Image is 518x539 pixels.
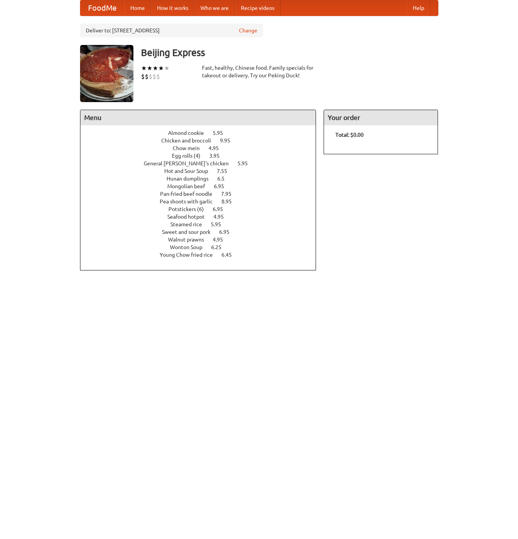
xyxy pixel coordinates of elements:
li: ★ [147,64,152,72]
span: Seafood hotpot [167,214,212,220]
span: Young Chow fried rice [160,252,220,258]
li: $ [145,72,149,81]
a: Home [124,0,151,16]
a: Pea shoots with garlic 8.95 [160,198,246,205]
h4: Menu [80,110,316,125]
span: 5.95 [211,221,229,227]
span: 4.95 [208,145,226,151]
span: Walnut prawns [168,237,212,243]
a: Who we are [194,0,235,16]
span: General [PERSON_NAME]'s chicken [144,160,236,166]
a: Pan-fried beef noodle 7.95 [160,191,245,197]
a: Wonton Soup 6.25 [170,244,236,250]
a: Chow mein 4.95 [173,145,233,151]
a: Help [407,0,430,16]
a: General [PERSON_NAME]'s chicken 5.95 [144,160,262,166]
span: 5.95 [237,160,255,166]
span: Mongolian beef [167,183,213,189]
span: 6.95 [214,183,232,189]
span: 9.95 [220,138,238,144]
h4: Your order [324,110,438,125]
span: 4.95 [213,237,231,243]
h3: Beijing Express [141,45,438,60]
span: 3.95 [209,153,227,159]
li: ★ [158,64,164,72]
span: 6.5 [217,176,232,182]
span: 5.95 [213,130,231,136]
li: $ [152,72,156,81]
li: ★ [152,64,158,72]
img: angular.jpg [80,45,133,102]
span: Hot and Sour Soup [164,168,216,174]
div: Deliver to: [STREET_ADDRESS] [80,24,263,37]
a: Recipe videos [235,0,281,16]
a: Sweet and sour pork 6.95 [162,229,244,235]
a: How it works [151,0,194,16]
span: 7.55 [217,168,235,174]
span: 6.95 [213,206,231,212]
span: 6.95 [219,229,237,235]
b: Total: $0.00 [335,132,364,138]
a: Potstickers (6) 6.95 [168,206,237,212]
span: 7.95 [221,191,239,197]
div: Fast, healthy, Chinese food. Family specials for takeout or delivery. Try our Peking Duck! [202,64,316,79]
span: Potstickers (6) [168,206,212,212]
a: Change [239,27,257,34]
span: 6.25 [211,244,229,250]
span: Egg rolls (4) [172,153,208,159]
a: Almond cookie 5.95 [168,130,237,136]
a: Seafood hotpot 4.95 [167,214,238,220]
a: Walnut prawns 4.95 [168,237,237,243]
a: Mongolian beef 6.95 [167,183,238,189]
a: Hunan dumplings 6.5 [167,176,239,182]
span: Chow mein [173,145,207,151]
span: Hunan dumplings [167,176,216,182]
span: 8.95 [221,198,239,205]
span: 4.95 [213,214,231,220]
span: Pea shoots with garlic [160,198,220,205]
a: Chicken and broccoli 9.95 [161,138,244,144]
a: Young Chow fried rice 6.45 [160,252,246,258]
span: Wonton Soup [170,244,210,250]
a: FoodMe [80,0,124,16]
li: ★ [141,64,147,72]
a: Steamed rice 5.95 [170,221,235,227]
li: $ [156,72,160,81]
a: Hot and Sour Soup 7.55 [164,168,241,174]
span: Almond cookie [168,130,212,136]
li: ★ [164,64,170,72]
li: $ [149,72,152,81]
span: Pan-fried beef noodle [160,191,220,197]
a: Egg rolls (4) 3.95 [172,153,234,159]
li: $ [141,72,145,81]
span: Chicken and broccoli [161,138,219,144]
span: Steamed rice [170,221,210,227]
span: Sweet and sour pork [162,229,218,235]
span: 6.45 [221,252,239,258]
